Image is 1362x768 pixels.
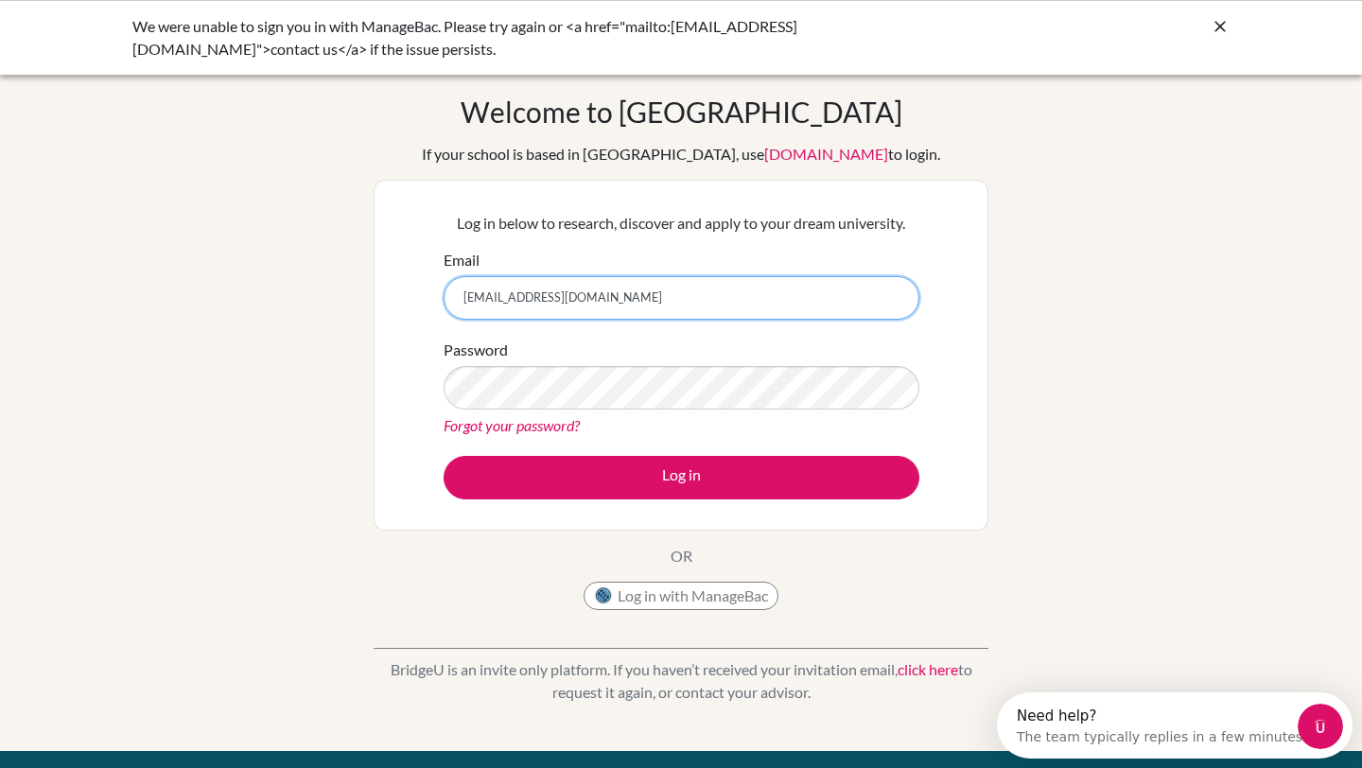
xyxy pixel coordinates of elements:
[444,416,580,434] a: Forgot your password?
[422,143,940,166] div: If your school is based in [GEOGRAPHIC_DATA], use to login.
[20,31,310,51] div: The team typically replies in a few minutes.
[584,582,778,610] button: Log in with ManageBac
[444,339,508,361] label: Password
[461,95,902,129] h1: Welcome to [GEOGRAPHIC_DATA]
[132,15,946,61] div: We were unable to sign you in with ManageBac. Please try again or <a href="mailto:[EMAIL_ADDRESS]...
[898,660,958,678] a: click here
[764,145,888,163] a: [DOMAIN_NAME]
[671,545,692,567] p: OR
[1298,704,1343,749] iframe: Intercom live chat
[374,658,988,704] p: BridgeU is an invite only platform. If you haven’t received your invitation email, to request it ...
[444,456,919,499] button: Log in
[444,212,919,235] p: Log in below to research, discover and apply to your dream university.
[444,249,480,271] label: Email
[8,8,366,60] div: Open Intercom Messenger
[997,692,1353,759] iframe: Intercom live chat discovery launcher
[20,16,310,31] div: Need help?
